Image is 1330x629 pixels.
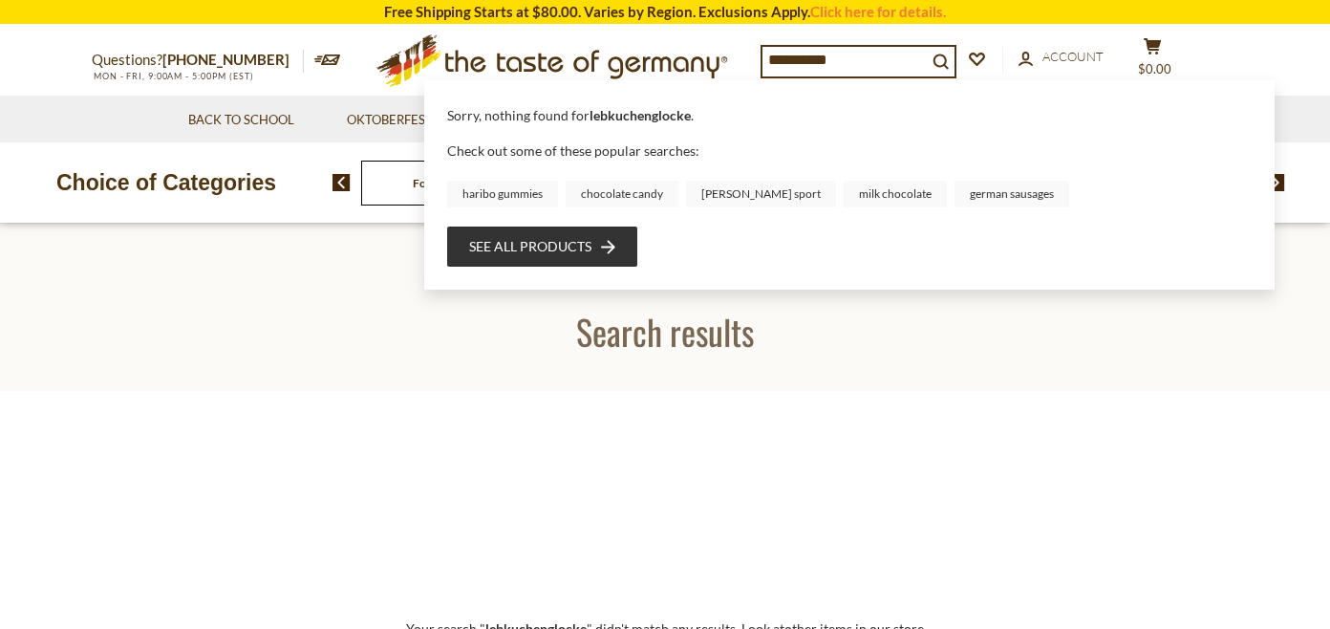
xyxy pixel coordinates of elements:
img: previous arrow [332,174,351,191]
a: [PERSON_NAME] sport [686,181,836,207]
a: Account [1019,47,1104,68]
a: Click here for details. [810,3,946,20]
b: lebkuchenglocke [590,107,691,123]
span: Account [1042,49,1104,64]
div: Sorry, nothing found for . [447,106,1252,140]
a: Back to School [188,110,294,131]
a: See all products [469,236,615,257]
div: Check out some of these popular searches: [447,140,1252,207]
h1: Search results [59,310,1271,353]
a: Oktoberfest [347,110,445,131]
a: Food By Category [413,176,504,190]
div: Instant Search Results [424,80,1275,290]
button: $0.00 [1124,37,1181,85]
a: haribo gummies [447,181,558,207]
a: german sausages [955,181,1069,207]
span: $0.00 [1138,61,1171,76]
a: milk chocolate [844,181,947,207]
a: [PHONE_NUMBER] [162,51,290,68]
p: Questions? [92,48,304,73]
img: next arrow [1267,174,1285,191]
a: chocolate candy [566,181,678,207]
span: MON - FRI, 9:00AM - 5:00PM (EST) [92,71,254,81]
